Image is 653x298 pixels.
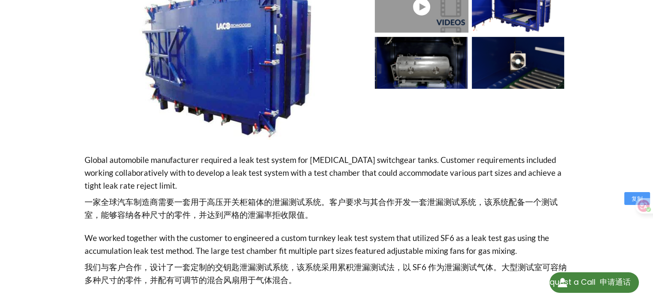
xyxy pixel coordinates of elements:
[540,272,630,292] div: Request a Call
[85,197,558,220] font: 一家全球汽车制造商需要一套用于高压开关柜箱体的泄漏测试系统。客户要求与其合作开发一套泄漏测试系统，该系统配备一个测试室，能够容纳各种尺寸的零件，并达到严格的泄漏率拒收限值。
[472,37,565,89] img: SF6 Accumulation leak test system for high voltage switchgear, internal fan
[85,232,569,290] p: We worked together with the customer to engineered a custom turnkey leak test system that utilize...
[375,37,468,89] img: SF6 Accumulation leak test system for high voltage switchgear, door open view with test chamber
[624,192,650,205] div: 复制
[85,262,567,285] font: 我们与客户合作，设计了一套定制的交钥匙泄漏测试系统，该系统采用累积泄漏测试法，以 SF6 作为泄漏测试气体。大型测试室可容纳多种尺寸的零件，并配有可调节的混合风扇用于气体混合。
[85,154,569,225] p: Global automobile manufacturer required a leak test system for [MEDICAL_DATA] switchgear tanks. C...
[599,277,630,287] font: 申请通话
[550,272,639,293] div: Request a Call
